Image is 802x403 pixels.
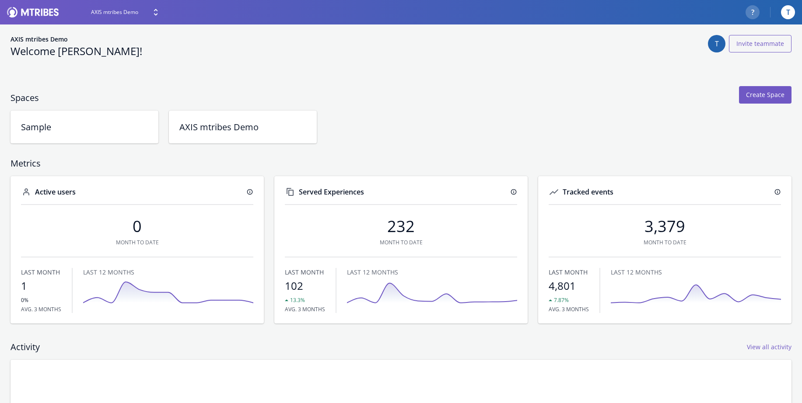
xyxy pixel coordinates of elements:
svg: trend line [83,280,253,306]
span: last month [285,268,324,277]
p: month to date [549,239,781,246]
span: last month [549,268,588,277]
button: ? [746,5,760,19]
h2: AXIS mtribes Demo [179,121,296,133]
svg: info [510,188,517,195]
h3: Welcome [PERSON_NAME]! [11,44,142,58]
svg: info [246,188,253,195]
span: avg. 3 months [21,306,61,313]
a: View all activity [747,343,791,351]
p: 3,379 [549,215,781,237]
h2: Sample [21,121,137,133]
button: AXIS mtribes Demo [91,7,161,17]
p: month to date [285,239,517,246]
h3: Metrics [11,157,791,169]
p: last 12 months [611,268,781,277]
span: 0% [21,296,28,304]
span: 7.87% [549,296,569,304]
h3: Served Experiences [285,187,510,197]
svg: Expand drop down icon [151,7,161,17]
p: last 12 months [347,268,517,277]
svg: info [774,188,781,195]
button: Invite teammate [729,35,791,52]
span: 1 [21,278,27,293]
p: last 12 months [83,268,253,277]
a: Activity [11,341,40,353]
span: last month [21,268,60,277]
span: AXIS mtribes Demo [91,8,138,16]
button: Create Space [739,86,791,104]
span: avg. 3 months [285,306,325,313]
a: Sample [11,111,158,143]
span: 102 [285,278,303,293]
p: month to date [21,239,253,246]
svg: up Arrowhead Symbol [545,295,556,306]
h3: Spaces [11,92,39,104]
h3: Active users [21,187,246,197]
span: 4,801 [549,278,576,293]
p: 232 [285,215,517,237]
h3: Tracked events [549,187,774,197]
p: 0 [21,215,253,237]
button: T [781,5,795,19]
div: T [708,35,725,52]
svg: trend line [347,280,517,306]
span: 13.3% [285,296,305,304]
p: AXIS mtribes Demo [11,35,142,44]
span: avg. 3 months [549,306,589,313]
a: AXIS mtribes Demo [169,111,317,143]
svg: up Arrowhead Symbol [281,295,292,306]
svg: trend line [611,280,781,306]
